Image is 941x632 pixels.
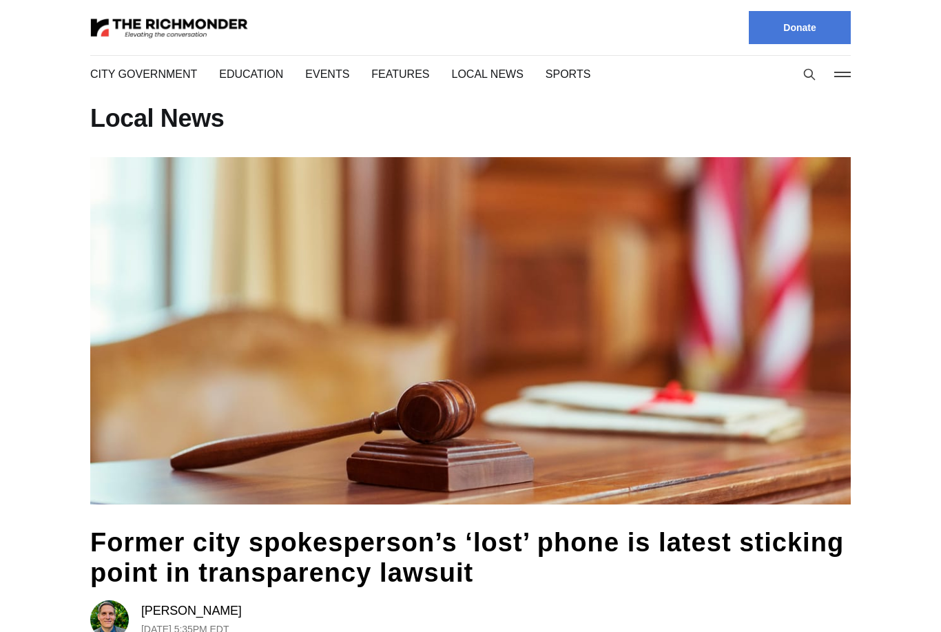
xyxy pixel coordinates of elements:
a: City Government [90,68,197,80]
a: Events [305,68,349,80]
a: Education [219,68,283,80]
a: Sports [546,68,591,80]
a: Features [371,68,429,80]
h1: Local News [90,108,851,130]
a: [PERSON_NAME] [141,602,242,619]
iframe: portal-trigger [824,564,941,632]
a: Local News [452,68,524,80]
img: The Richmonder [90,16,249,40]
a: Former city spokesperson’s ‘lost’ phone is latest sticking point in transparency lawsuit [90,528,844,587]
a: Donate [749,11,851,44]
button: Search this site [799,64,820,85]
